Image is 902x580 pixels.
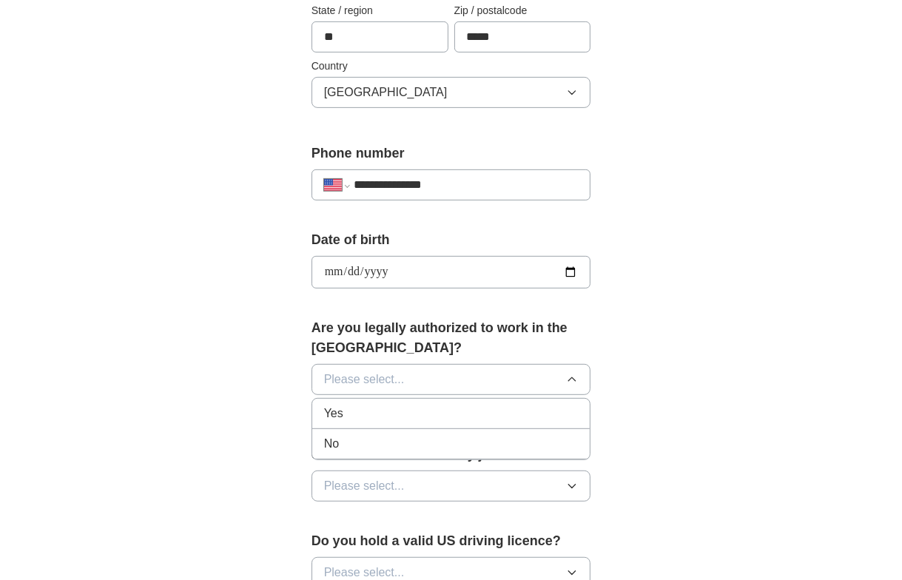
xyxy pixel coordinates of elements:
label: Country [312,58,591,74]
label: Do you hold a valid US driving licence? [312,531,591,551]
label: Are you legally authorized to work in the [GEOGRAPHIC_DATA]? [312,318,591,358]
label: State / region [312,3,448,18]
span: Please select... [324,371,405,388]
label: Date of birth [312,230,591,250]
span: Please select... [324,477,405,495]
span: No [324,435,339,453]
label: Zip / postalcode [454,3,591,18]
button: Please select... [312,471,591,502]
button: [GEOGRAPHIC_DATA] [312,77,591,108]
span: Yes [324,405,343,422]
label: Phone number [312,144,591,163]
span: [GEOGRAPHIC_DATA] [324,84,448,101]
button: Please select... [312,364,591,395]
